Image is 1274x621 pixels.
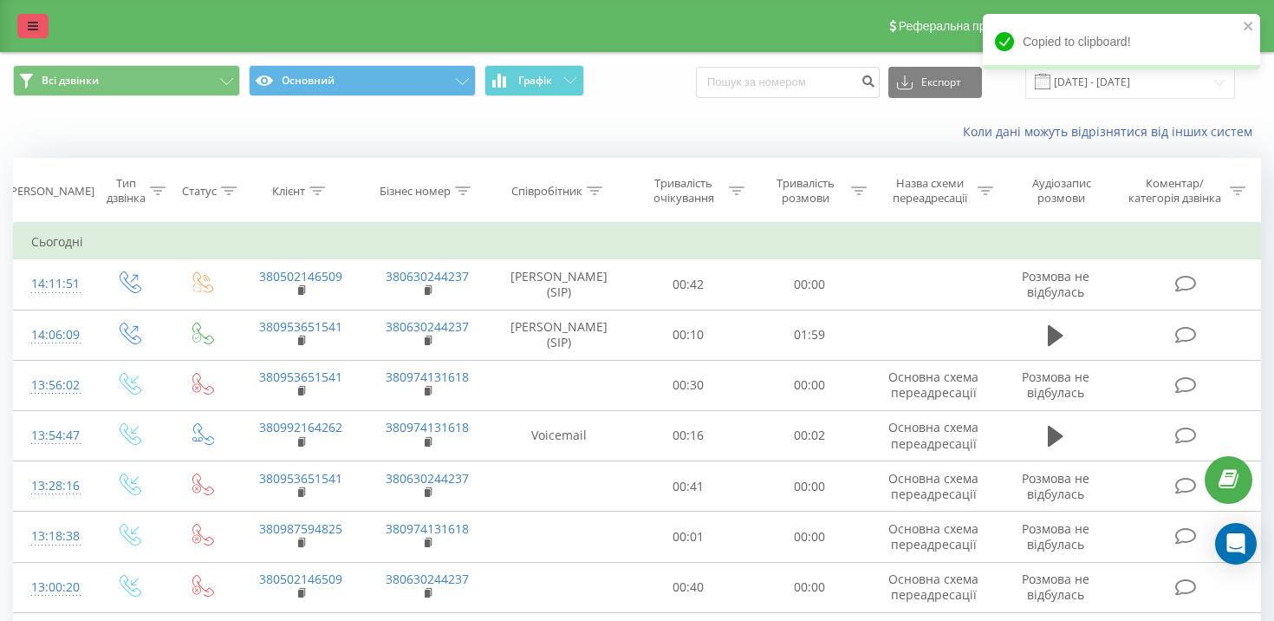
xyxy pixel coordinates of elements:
a: 380992164262 [259,419,342,435]
button: close [1243,19,1255,36]
a: 380974131618 [386,369,469,385]
td: Основна схема переадресації [870,410,997,461]
div: Клієнт [272,184,305,199]
td: 00:30 [627,360,748,410]
a: 380953651541 [259,318,342,335]
td: 00:10 [627,310,748,360]
a: 380953651541 [259,470,342,487]
td: Voicemail [491,410,627,461]
td: [PERSON_NAME] (SIP) [491,259,627,310]
a: 380630244237 [386,470,469,487]
span: Розмова не відбулась [1022,369,1089,401]
span: Розмова не відбулась [1022,268,1089,300]
span: Реферальна програма [899,19,1026,33]
span: Розмова не відбулась [1022,571,1089,603]
a: 380630244237 [386,268,469,284]
div: Аудіозапис розмови [1013,176,1110,206]
button: Всі дзвінки [13,65,240,96]
td: 00:40 [627,562,748,612]
div: 13:28:16 [31,469,74,503]
div: Copied to clipboard! [983,14,1260,69]
button: Експорт [888,67,982,98]
td: Основна схема переадресації [870,360,997,410]
button: Графік [484,65,584,96]
div: [PERSON_NAME] [7,184,94,199]
a: 380974131618 [386,419,469,435]
div: Коментар/категорія дзвінка [1124,176,1225,206]
span: Всі дзвінки [42,74,99,88]
button: Основний [249,65,476,96]
a: 380630244237 [386,318,469,335]
input: Пошук за номером [696,67,880,98]
td: 00:00 [749,461,870,512]
div: Тривалість очікування [643,176,725,206]
span: Розмова не відбулась [1022,520,1089,552]
td: Основна схема переадресації [870,562,997,612]
a: 380630244237 [386,571,469,587]
a: Коли дані можуть відрізнятися вiд інших систем [963,123,1261,140]
div: Співробітник [511,184,582,199]
td: 00:42 [627,259,748,310]
a: 380953651541 [259,369,342,385]
td: 00:00 [749,360,870,410]
td: 00:01 [627,512,748,562]
div: Назва схеми переадресації [887,176,973,206]
td: 00:00 [749,562,870,612]
div: 13:18:38 [31,520,74,553]
div: Тривалість розмови [764,176,847,206]
div: 13:00:20 [31,571,74,605]
div: Тип дзвінка [107,176,146,206]
td: 00:00 [749,259,870,310]
td: 00:41 [627,461,748,512]
div: 13:54:47 [31,419,74,453]
div: Статус [182,184,217,199]
td: [PERSON_NAME] (SIP) [491,310,627,360]
a: 380502146509 [259,268,342,284]
td: Сьогодні [14,225,1261,259]
td: Основна схема переадресації [870,461,997,512]
div: 13:56:02 [31,369,74,402]
span: Розмова не відбулась [1022,470,1089,502]
div: Open Intercom Messenger [1215,523,1257,565]
div: 14:06:09 [31,318,74,352]
td: 00:00 [749,512,870,562]
td: 00:16 [627,410,748,461]
td: 00:02 [749,410,870,461]
td: Основна схема переадресації [870,512,997,562]
span: Графік [518,75,552,87]
div: 14:11:51 [31,267,74,301]
a: 380987594825 [259,520,342,537]
td: 01:59 [749,310,870,360]
a: 380974131618 [386,520,469,537]
div: Бізнес номер [380,184,451,199]
a: 380502146509 [259,571,342,587]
